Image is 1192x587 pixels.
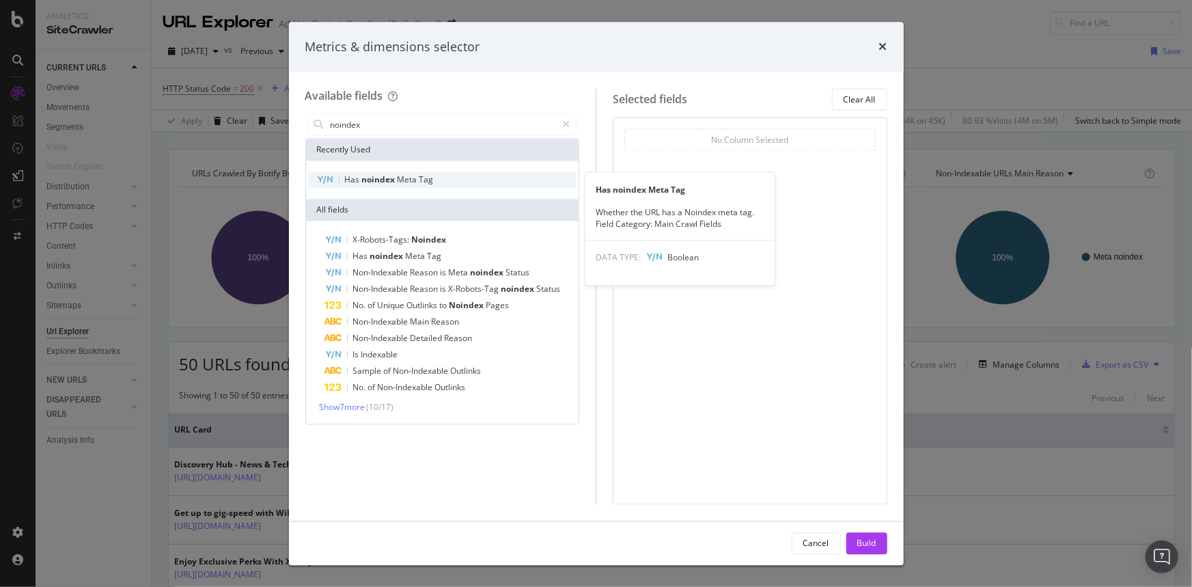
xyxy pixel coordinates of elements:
span: Reason [445,333,473,344]
span: Noindex [449,300,486,312]
span: of [384,366,393,377]
span: Status [537,284,561,295]
span: No. [353,382,368,394]
span: noindex [362,174,398,186]
div: All fields [306,200,579,221]
span: ( 10 / 17 ) [367,402,394,413]
span: Indexable [361,349,398,361]
div: Cancel [803,537,829,549]
div: times [879,38,887,56]
span: Pages [486,300,510,312]
span: Sample [353,366,384,377]
span: Reason [411,267,441,279]
span: DATA TYPE: [596,252,641,264]
div: Selected fields [613,92,687,107]
input: Search by field name [329,115,557,135]
div: Metrics & dimensions selector [305,38,480,56]
span: to [440,300,449,312]
span: Non-Indexable [353,316,411,328]
span: Unique [378,300,407,312]
div: Clear All [844,94,876,105]
span: No. [353,300,368,312]
span: Non-Indexable [393,366,451,377]
span: Boolean [667,252,699,264]
span: noindex [501,284,537,295]
span: is [441,267,449,279]
span: Outlinks [435,382,466,394]
span: Outlinks [451,366,482,377]
span: Reason [411,284,441,295]
div: Open Intercom Messenger [1146,541,1178,573]
span: Tag [428,251,442,262]
span: Tag [419,174,434,186]
span: Non-Indexable [353,284,411,295]
div: Recently Used [306,139,579,161]
span: Main [411,316,432,328]
span: X-Robots-Tags: [353,234,412,246]
span: Outlinks [407,300,440,312]
span: Has [353,251,370,262]
div: modal [289,22,904,565]
span: Noindex [412,234,447,246]
span: Reason [432,316,460,328]
span: Is [353,349,361,361]
div: Build [857,537,876,549]
div: Has noindex Meta Tag [585,183,775,195]
span: Status [506,267,530,279]
span: X-Robots-Tag [449,284,501,295]
button: Cancel [792,532,841,554]
button: Clear All [832,89,887,111]
span: of [368,382,378,394]
span: of [368,300,378,312]
span: noindex [370,251,406,262]
span: Non-Indexable [353,267,411,279]
div: No Column Selected [711,134,788,146]
span: Non-Indexable [378,382,435,394]
div: Available fields [305,89,383,104]
button: Build [846,532,887,554]
span: Has [345,174,362,186]
span: Show 7 more [320,402,365,413]
span: Meta [449,267,471,279]
span: Meta [398,174,419,186]
span: noindex [471,267,506,279]
span: Non-Indexable [353,333,411,344]
div: Whether the URL has a Noindex meta tag. Field Category: Main Crawl Fields [585,206,775,229]
span: Meta [406,251,428,262]
span: Detailed [411,333,445,344]
span: is [441,284,449,295]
